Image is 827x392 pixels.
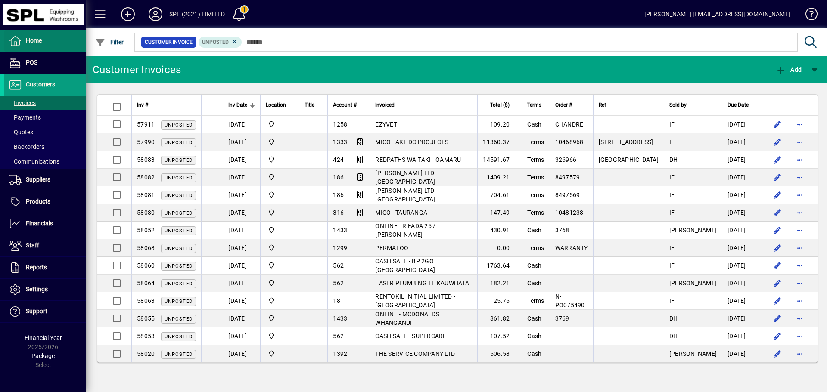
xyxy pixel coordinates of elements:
[266,100,294,110] div: Location
[305,100,314,110] span: Title
[375,100,395,110] span: Invoiced
[669,227,717,234] span: [PERSON_NAME]
[527,333,541,340] span: Cash
[477,310,522,327] td: 861.82
[26,242,39,249] span: Staff
[669,315,678,322] span: DH
[266,208,294,217] span: SPL (2021) Limited
[165,122,193,128] span: Unposted
[333,100,364,110] div: Account #
[333,156,344,163] span: 424
[722,345,762,362] td: [DATE]
[375,121,397,128] span: EZYVET
[223,275,260,292] td: [DATE]
[4,279,86,300] a: Settings
[527,350,541,357] span: Cash
[9,114,41,121] span: Payments
[477,116,522,133] td: 109.20
[199,37,242,48] mat-chip: Customer Invoice Status: Unposted
[669,121,675,128] span: IF
[555,209,584,216] span: 10481238
[223,310,260,327] td: [DATE]
[771,347,784,361] button: Edit
[771,241,784,255] button: Edit
[669,244,675,251] span: IF
[137,121,155,128] span: 57911
[728,100,749,110] span: Due Date
[477,204,522,222] td: 147.49
[169,7,225,21] div: SPL (2021) LIMITED
[223,239,260,257] td: [DATE]
[477,169,522,186] td: 1409.21
[165,316,193,322] span: Unposted
[527,191,544,198] span: Terms
[165,210,193,216] span: Unposted
[477,151,522,169] td: 14591.67
[477,222,522,239] td: 430.91
[375,100,472,110] div: Invoiced
[137,209,155,216] span: 58080
[95,39,124,46] span: Filter
[228,100,255,110] div: Inv Date
[333,350,347,357] span: 1392
[26,220,53,227] span: Financials
[223,204,260,222] td: [DATE]
[771,276,784,290] button: Edit
[142,6,169,22] button: Profile
[93,63,181,77] div: Customer Invoices
[333,280,344,287] span: 562
[527,227,541,234] span: Cash
[9,99,36,106] span: Invoices
[669,100,687,110] span: Sold by
[165,246,193,251] span: Unposted
[4,30,86,52] a: Home
[223,257,260,275] td: [DATE]
[375,293,455,309] span: RENTOKIL INITIAL LIMITED - [GEOGRAPHIC_DATA]
[793,241,807,255] button: More options
[223,169,260,186] td: [DATE]
[266,296,294,306] span: SPL (2021) Limited
[26,37,42,44] span: Home
[31,352,55,359] span: Package
[145,38,193,46] span: Customer Invoice
[722,275,762,292] td: [DATE]
[793,153,807,167] button: More options
[4,52,86,74] a: POS
[4,139,86,154] a: Backorders
[375,244,408,251] span: PERMALOO
[555,315,569,322] span: 3769
[266,314,294,323] span: SPL (2021) Limited
[669,209,675,216] span: IF
[555,139,584,145] span: 10468968
[9,158,59,165] span: Communications
[527,244,544,251] span: Terms
[793,223,807,237] button: More options
[223,133,260,151] td: [DATE]
[793,117,807,131] button: More options
[722,239,762,257] td: [DATE]
[669,156,678,163] span: DH
[333,139,347,145] span: 1333
[555,244,588,251] span: WARRANTY
[599,139,653,145] span: [STREET_ADDRESS]
[771,294,784,308] button: Edit
[722,327,762,345] td: [DATE]
[4,257,86,278] a: Reports
[793,312,807,325] button: More options
[722,257,762,275] td: [DATE]
[266,190,294,200] span: SPL (2021) Limited
[527,297,544,304] span: Terms
[527,280,541,287] span: Cash
[137,315,155,322] span: 58055
[333,174,344,181] span: 186
[722,222,762,239] td: [DATE]
[137,262,155,269] span: 58060
[793,188,807,202] button: More options
[555,100,572,110] span: Order #
[223,292,260,310] td: [DATE]
[599,100,606,110] span: Ref
[223,151,260,169] td: [DATE]
[771,259,784,272] button: Edit
[799,2,816,30] a: Knowledge Base
[771,312,784,325] button: Edit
